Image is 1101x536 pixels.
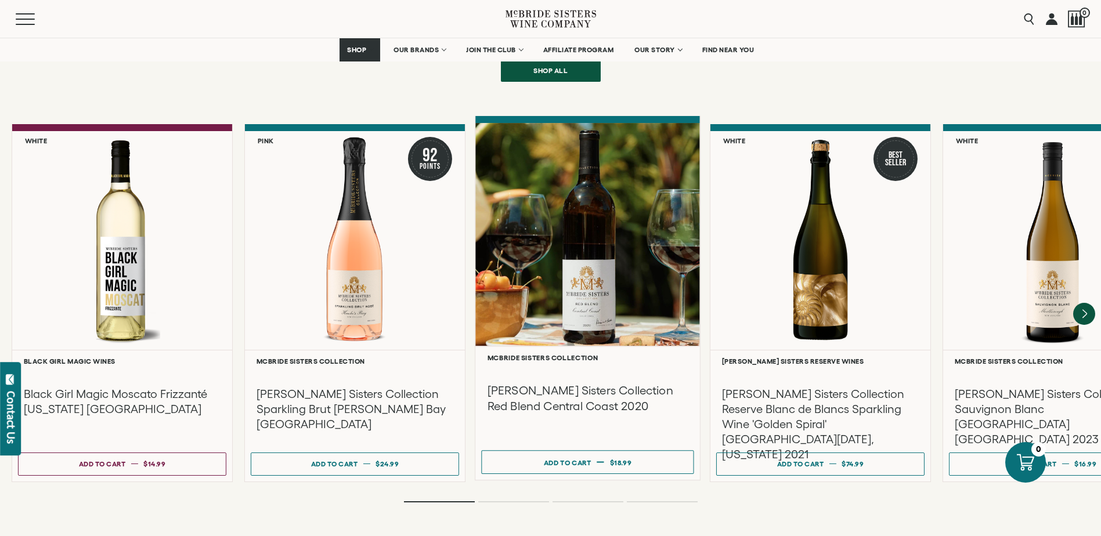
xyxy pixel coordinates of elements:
div: 0 [1031,442,1046,457]
a: SHOP [340,38,380,61]
span: $74.99 [842,460,864,468]
h6: McBride Sisters Collection [488,354,688,361]
span: OUR BRANDS [394,46,439,54]
span: Shop all [513,59,588,82]
div: Add to cart [544,454,591,471]
span: $16.99 [1074,460,1096,468]
a: JOIN THE CLUB [459,38,530,61]
button: Add to cart $14.99 [18,452,226,476]
h3: [PERSON_NAME] Sisters Collection Sparkling Brut [PERSON_NAME] Bay [GEOGRAPHIC_DATA] [257,386,453,432]
h6: White [956,137,979,144]
button: Add to cart $18.99 [481,451,694,475]
span: JOIN THE CLUB [466,46,516,54]
h3: [PERSON_NAME] Sisters Collection Reserve Blanc de Blancs Sparkling Wine 'Golden Spiral' [GEOGRAPH... [722,386,919,462]
div: Add to cart [1010,455,1057,472]
span: SHOP [347,46,367,54]
h6: Pink [258,137,274,144]
div: Add to cart [777,455,824,472]
button: Add to cart $24.99 [251,452,459,476]
a: FIND NEAR YOU [695,38,762,61]
span: $14.99 [143,460,165,468]
a: Shop all [501,59,601,82]
button: Next [1073,303,1095,325]
h6: White [25,137,48,144]
div: Contact Us [5,391,17,444]
li: Page dot 3 [553,501,623,502]
span: OUR STORY [634,46,675,54]
h6: Black Girl Magic Wines [24,357,221,365]
h6: McBride Sisters Collection [257,357,453,365]
span: 0 [1080,8,1090,18]
button: Add to cart $74.99 [716,452,925,476]
a: OUR BRANDS [386,38,453,61]
a: OUR STORY [627,38,689,61]
span: FIND NEAR YOU [702,46,755,54]
a: AFFILIATE PROGRAM [536,38,622,61]
h6: White [723,137,746,144]
span: $24.99 [376,460,399,468]
span: $18.99 [610,458,632,466]
h3: Black Girl Magic Moscato Frizzanté [US_STATE] [GEOGRAPHIC_DATA] [24,386,221,417]
div: Add to cart [79,455,126,472]
li: Page dot 1 [404,501,475,502]
span: AFFILIATE PROGRAM [543,46,614,54]
a: McBride Sisters Collection [PERSON_NAME] Sisters Collection Red Blend Central Coast 2020 Add to c... [475,116,701,481]
a: Pink 92 Points McBride Sisters Collection Sparkling Brut Rose Hawke's Bay NV McBride Sisters Coll... [244,124,465,481]
h6: [PERSON_NAME] Sisters Reserve Wines [722,357,919,365]
li: Page dot 4 [627,501,698,502]
div: Add to cart [311,455,358,472]
a: White Black Girl Magic Moscato Frizzanté California NV Black Girl Magic Wines Black Girl Magic Mo... [12,124,233,481]
li: Page dot 2 [478,501,549,502]
button: Mobile Menu Trigger [16,13,57,25]
a: White Best Seller McBride Sisters Collection Reserve Blanc de Blancs Sparkling Wine 'Golden Spira... [710,124,931,481]
h3: [PERSON_NAME] Sisters Collection Red Blend Central Coast 2020 [488,383,688,414]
